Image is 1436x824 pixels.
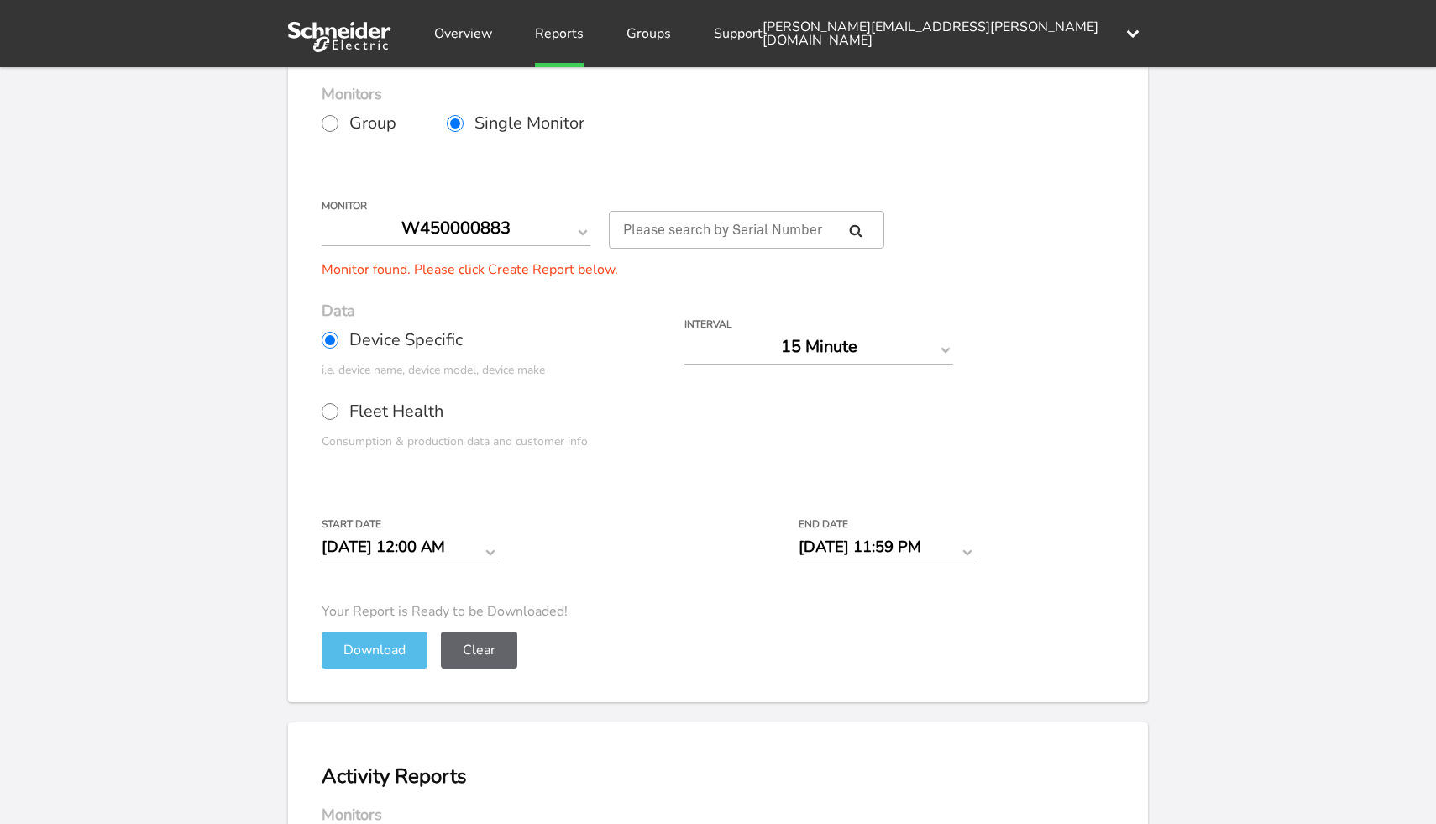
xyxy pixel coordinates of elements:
span: Group [349,115,396,132]
label: Start Date [322,519,485,529]
div: Monitor found. Please click Create Report below. [322,263,618,276]
button: Clear [441,632,517,669]
h3: Monitors [322,87,1114,102]
h2: Activity Reports [322,766,1114,786]
h3: Data [322,303,1114,318]
span: Single Monitor [474,115,584,132]
div: Consumption & production data and customer info [322,433,684,450]
p: Your Report is Ready to be Downloaded! [322,605,1114,618]
label: For large monitor counts [609,201,872,211]
input: Single Monitor [447,115,464,132]
h3: Monitors [322,807,1114,822]
img: Sense Logo [288,22,391,52]
input: Please search by Serial Number [609,211,884,249]
div: i.e. device name, device model, device make [322,361,684,379]
label: End Date [799,519,962,529]
label: Interval [684,319,1035,329]
input: Group [322,115,338,132]
input: Fleet Health [322,403,338,420]
span: Device Specific [349,332,463,349]
input: Device Specific [322,332,338,349]
label: Monitor [322,201,596,211]
span: Fleet Health [349,403,443,420]
button: Download [322,632,427,669]
a: Download [322,641,427,659]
